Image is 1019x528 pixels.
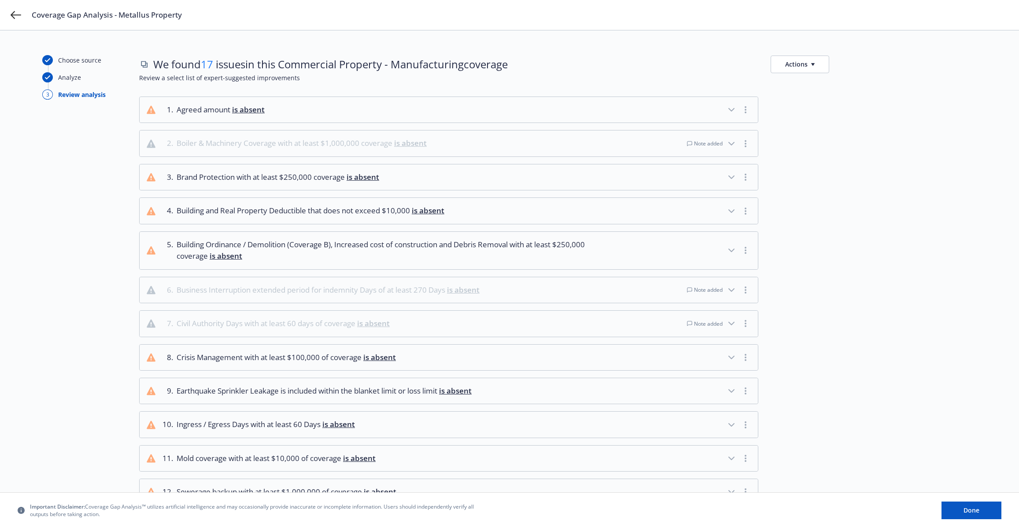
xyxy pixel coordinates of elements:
[343,453,376,463] span: is absent
[162,486,173,498] div: 12 .
[447,285,480,295] span: is absent
[162,239,173,262] div: 5 .
[140,378,758,404] button: 9.Earthquake Sprinkler Leakage is included within the blanket limit or loss limit is absent
[357,318,390,328] span: is absent
[177,419,355,430] span: Ingress / Egress Days with at least 60 Days
[58,56,101,65] div: Choose source
[177,171,379,183] span: Brand Protection with at least $250,000 coverage
[177,352,396,363] span: Crisis Management with at least $100,000 of coverage
[139,73,977,82] span: Review a select list of expert-suggested improvements
[140,164,758,190] button: 3.Brand Protection with at least $250,000 coverage is absent
[162,104,173,115] div: 1 .
[201,57,213,71] span: 17
[964,506,979,514] span: Done
[177,318,390,329] span: Civil Authority Days with at least 60 days of coverage
[162,205,173,216] div: 4 .
[177,239,600,262] span: Building Ordinance / Demolition (Coverage B), Increased cost of construction and Debris Removal w...
[941,502,1001,519] button: Done
[162,352,173,363] div: 8 .
[30,503,479,518] span: Coverage Gap Analysis™ utilizes artificial intelligence and may occasionally provide inaccurate o...
[140,446,758,471] button: 11.Mold coverage with at least $10,000 of coverage is absent
[140,232,758,269] button: 5.Building Ordinance / Demolition (Coverage B), Increased cost of construction and Debris Removal...
[232,104,265,115] span: is absent
[140,345,758,370] button: 8.Crisis Management with at least $100,000 of coverage is absent
[439,386,472,396] span: is absent
[162,419,173,430] div: 10 .
[162,385,173,397] div: 9 .
[177,138,427,149] span: Boiler & Machinery Coverage with at least $1,000,000 coverage
[412,205,444,216] span: is absent
[140,311,758,336] button: 7.Civil Authority Days with at least 60 days of coverage is absentNote added
[162,284,173,296] div: 6 .
[162,138,173,149] div: 2 .
[140,97,758,123] button: 1.Agreed amount is absent
[58,73,81,82] div: Analyze
[177,104,265,115] span: Agreed amount
[58,90,106,99] div: Review analysis
[210,251,242,261] span: is absent
[177,486,396,498] span: Sewerage backup with at least $1,000,000 of coverage
[322,419,355,429] span: is absent
[177,453,376,464] span: Mold coverage with at least $10,000 of coverage
[687,140,723,147] div: Note added
[32,10,182,20] span: Coverage Gap Analysis - Metallus Property
[771,55,829,73] button: Actions
[162,453,173,464] div: 11 .
[140,277,758,303] button: 6.Business Interruption extended period for indemnity Days of at least 270 Days is absentNote added
[394,138,427,148] span: is absent
[177,284,480,296] span: Business Interruption extended period for indemnity Days of at least 270 Days
[177,205,444,216] span: Building and Real Property Deductible that does not exceed $10,000
[363,352,396,362] span: is absent
[140,130,758,156] button: 2.Boiler & Machinery Coverage with at least $1,000,000 coverage is absentNote added
[177,385,472,397] span: Earthquake Sprinkler Leakage is included within the blanket limit or loss limit
[364,487,396,497] span: is absent
[162,318,173,329] div: 7 .
[140,479,758,505] button: 12.Sewerage backup with at least $1,000,000 of coverage is absent
[687,320,723,327] div: Note added
[153,57,508,72] span: We found issues in this Commercial Property - Manufacturing coverage
[687,286,723,294] div: Note added
[42,89,53,100] div: 3
[30,503,85,510] span: Important Disclaimer:
[162,171,173,183] div: 3 .
[347,172,379,182] span: is absent
[771,56,829,73] button: Actions
[140,412,758,437] button: 10.Ingress / Egress Days with at least 60 Days is absent
[140,198,758,223] button: 4.Building and Real Property Deductible that does not exceed $10,000 is absent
